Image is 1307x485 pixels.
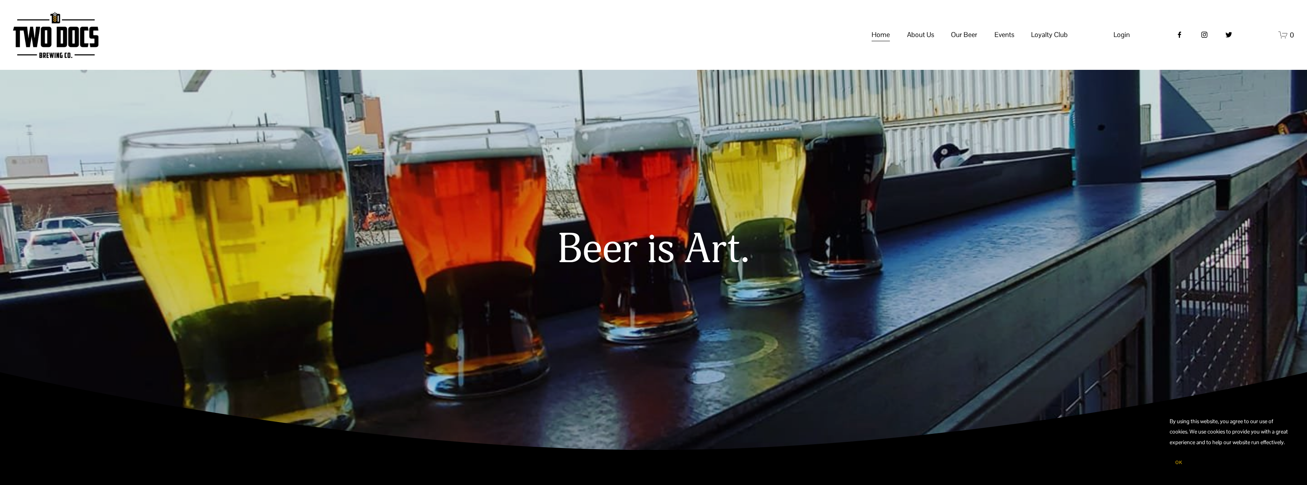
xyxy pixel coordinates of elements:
[387,227,921,273] h1: Beer is Art.
[1175,459,1182,466] span: OK
[872,27,890,42] a: Home
[1114,30,1130,39] span: Login
[1170,455,1188,470] button: OK
[1225,31,1233,39] a: twitter-unauth
[907,28,934,41] span: About Us
[951,28,977,41] span: Our Beer
[1170,416,1292,448] p: By using this website, you agree to our use of cookies. We use cookies to provide you with a grea...
[1278,30,1294,40] a: 0 items in cart
[13,12,98,58] img: Two Docs Brewing Co.
[994,28,1014,41] span: Events
[1176,31,1183,39] a: Facebook
[951,27,977,42] a: folder dropdown
[1290,31,1294,39] span: 0
[907,27,934,42] a: folder dropdown
[994,27,1014,42] a: folder dropdown
[1162,409,1299,477] section: Cookie banner
[1031,27,1068,42] a: folder dropdown
[1114,28,1130,41] a: Login
[1201,31,1208,39] a: instagram-unauth
[1031,28,1068,41] span: Loyalty Club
